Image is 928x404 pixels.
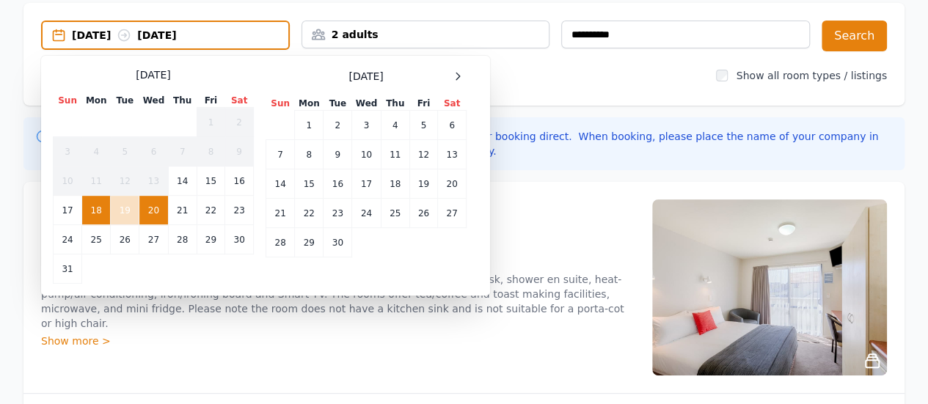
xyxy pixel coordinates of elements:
[139,94,168,108] th: Wed
[168,196,197,225] td: 21
[381,140,409,169] td: 11
[409,97,437,111] th: Fri
[197,108,224,137] td: 1
[82,137,111,166] td: 4
[41,334,635,348] div: Show more >
[295,111,324,140] td: 1
[225,166,254,196] td: 16
[168,137,197,166] td: 7
[324,199,352,228] td: 23
[352,199,381,228] td: 24
[54,225,82,254] td: 24
[168,94,197,108] th: Thu
[225,225,254,254] td: 30
[82,225,111,254] td: 25
[438,97,467,111] th: Sat
[409,169,437,199] td: 19
[266,199,295,228] td: 21
[266,97,295,111] th: Sun
[111,225,139,254] td: 26
[409,140,437,169] td: 12
[139,166,168,196] td: 13
[197,196,224,225] td: 22
[295,199,324,228] td: 22
[54,196,82,225] td: 17
[139,225,168,254] td: 27
[197,166,224,196] td: 15
[225,108,254,137] td: 2
[82,196,111,225] td: 18
[225,196,254,225] td: 23
[139,196,168,225] td: 20
[197,137,224,166] td: 8
[168,225,197,254] td: 28
[352,97,381,111] th: Wed
[54,94,82,108] th: Sun
[438,111,467,140] td: 6
[54,166,82,196] td: 10
[822,21,887,51] button: Search
[111,94,139,108] th: Tue
[197,225,224,254] td: 29
[324,228,352,257] td: 30
[197,94,224,108] th: Fri
[295,228,324,257] td: 29
[352,169,381,199] td: 17
[438,140,467,169] td: 13
[225,94,254,108] th: Sat
[82,94,111,108] th: Mon
[54,137,82,166] td: 3
[266,228,295,257] td: 28
[82,166,111,196] td: 11
[72,28,288,43] div: [DATE] [DATE]
[111,137,139,166] td: 5
[438,169,467,199] td: 20
[324,111,352,140] td: 2
[348,69,383,84] span: [DATE]
[295,140,324,169] td: 8
[41,272,635,331] p: Located upstairs and on the ground floor, these rooms feature a Queen bed, writing desk, shower e...
[54,254,82,284] td: 31
[302,27,549,42] div: 2 adults
[266,169,295,199] td: 14
[266,140,295,169] td: 7
[295,169,324,199] td: 15
[136,67,170,82] span: [DATE]
[139,137,168,166] td: 6
[295,97,324,111] th: Mon
[381,169,409,199] td: 18
[111,166,139,196] td: 12
[381,199,409,228] td: 25
[737,70,887,81] label: Show all room types / listings
[324,140,352,169] td: 9
[352,140,381,169] td: 10
[168,166,197,196] td: 14
[381,111,409,140] td: 4
[409,199,437,228] td: 26
[225,137,254,166] td: 9
[111,196,139,225] td: 19
[409,111,437,140] td: 5
[324,97,352,111] th: Tue
[324,169,352,199] td: 16
[381,97,409,111] th: Thu
[352,111,381,140] td: 3
[438,199,467,228] td: 27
